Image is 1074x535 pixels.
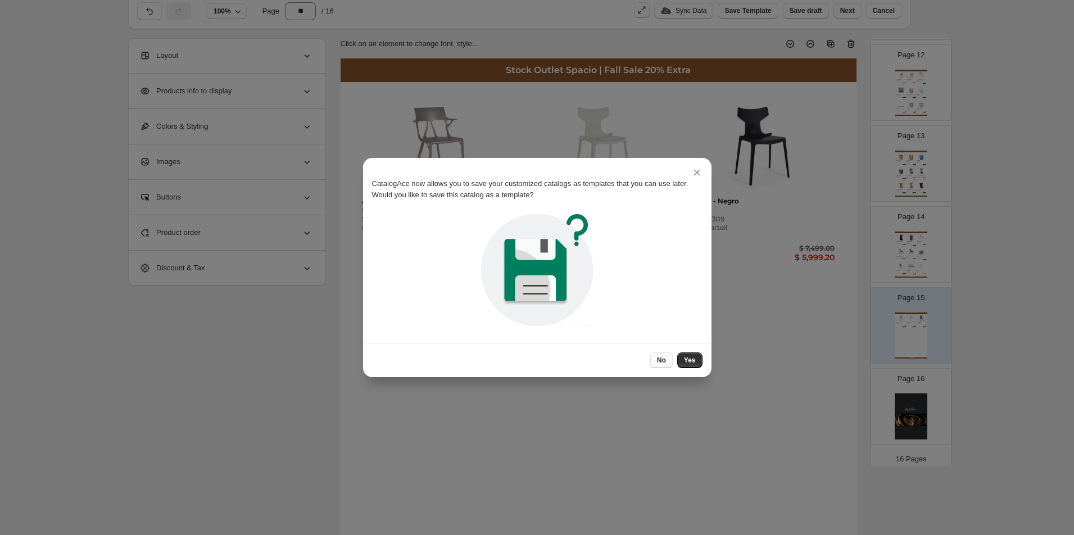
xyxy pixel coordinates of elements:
[477,210,597,330] img: pickTemplate
[650,352,673,368] button: No
[677,352,703,368] button: Yes
[372,178,703,201] p: CatalogAce now allows you to save your customized catalogs as templates that you can use later. W...
[684,356,696,365] span: Yes
[657,356,666,365] span: No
